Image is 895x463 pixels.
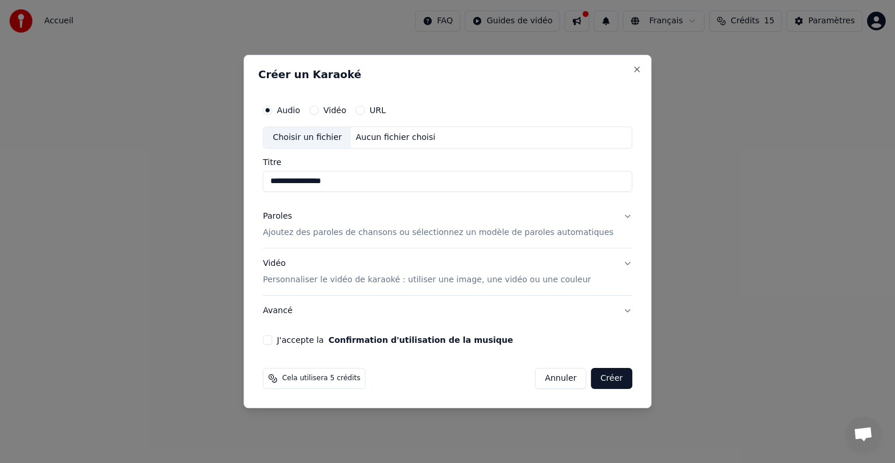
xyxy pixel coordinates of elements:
[258,69,637,80] h2: Créer un Karaoké
[263,248,632,295] button: VidéoPersonnaliser le vidéo de karaoké : utiliser une image, une vidéo ou une couleur
[351,132,441,143] div: Aucun fichier choisi
[263,211,292,222] div: Paroles
[263,158,632,166] label: Titre
[369,106,386,114] label: URL
[277,106,300,114] label: Audio
[263,127,351,148] div: Choisir un fichier
[263,227,614,238] p: Ajoutez des paroles de chansons ou sélectionnez un modèle de paroles automatiques
[323,106,346,114] label: Vidéo
[263,296,632,326] button: Avancé
[591,368,632,389] button: Créer
[535,368,586,389] button: Annuler
[263,274,591,286] p: Personnaliser le vidéo de karaoké : utiliser une image, une vidéo ou une couleur
[329,336,513,344] button: J'accepte la
[282,374,360,383] span: Cela utilisera 5 crédits
[277,336,513,344] label: J'accepte la
[263,201,632,248] button: ParolesAjoutez des paroles de chansons ou sélectionnez un modèle de paroles automatiques
[263,258,591,286] div: Vidéo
